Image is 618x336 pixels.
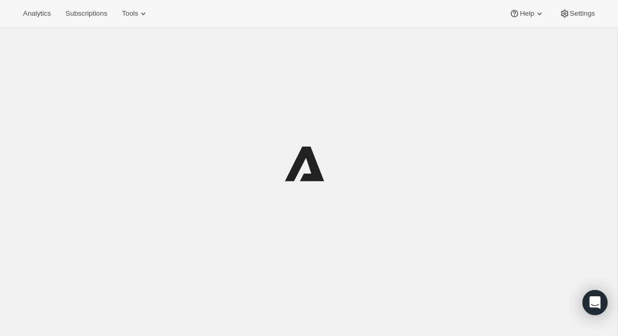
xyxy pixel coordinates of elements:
[582,290,608,315] div: Open Intercom Messenger
[65,9,107,18] span: Subscriptions
[122,9,138,18] span: Tools
[23,9,51,18] span: Analytics
[59,6,113,21] button: Subscriptions
[503,6,551,21] button: Help
[116,6,155,21] button: Tools
[570,9,595,18] span: Settings
[553,6,601,21] button: Settings
[520,9,534,18] span: Help
[17,6,57,21] button: Analytics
